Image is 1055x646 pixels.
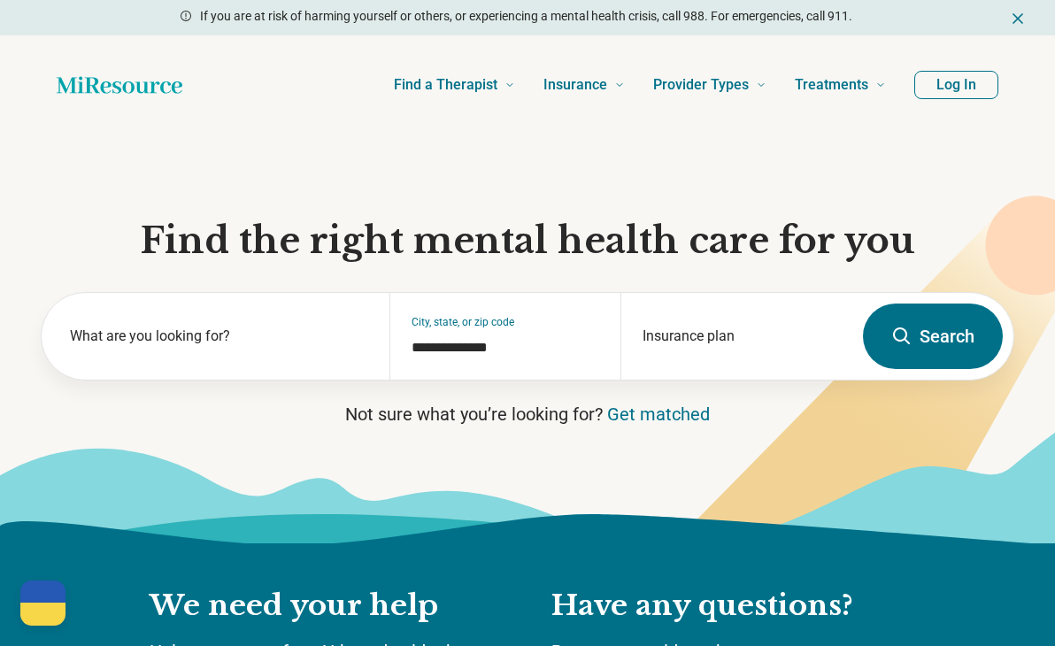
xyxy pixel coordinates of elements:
a: Home page [57,67,182,103]
span: Find a Therapist [394,73,497,97]
span: Treatments [795,73,868,97]
span: Insurance [543,73,607,97]
button: Log In [914,71,998,99]
a: Treatments [795,50,886,120]
h2: Have any questions? [551,588,905,625]
h1: Find the right mental health care for you [41,218,1014,264]
p: Not sure what you’re looking for? [41,402,1014,427]
a: Get matched [607,404,710,425]
p: If you are at risk of harming yourself or others, or experiencing a mental health crisis, call 98... [200,7,852,26]
h2: We need your help [150,588,516,625]
label: What are you looking for? [70,326,368,347]
button: Search [863,304,1003,369]
a: Insurance [543,50,625,120]
a: Provider Types [653,50,766,120]
button: Dismiss [1009,7,1027,28]
span: Provider Types [653,73,749,97]
a: Find a Therapist [394,50,515,120]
